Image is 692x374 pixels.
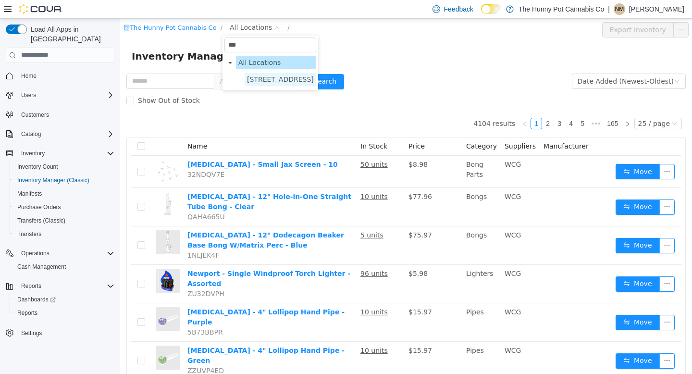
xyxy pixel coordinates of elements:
[518,100,550,110] div: 25 / page
[482,3,554,19] button: Export Inventory
[240,142,268,150] u: 50 units
[13,161,114,173] span: Inventory Count
[17,176,89,184] span: Inventory Manager (Classic)
[240,289,268,297] u: 10 units
[384,174,401,182] span: WCG
[240,124,267,131] span: In Stock
[13,175,93,186] a: Inventory Manager (Classic)
[17,203,61,211] span: Purchase Orders
[468,99,483,111] span: •••
[495,296,540,312] button: icon: swapMove
[13,294,114,305] span: Dashboards
[108,42,112,47] i: icon: caret-down
[539,145,555,161] button: icon: ellipsis
[13,307,114,319] span: Reports
[167,5,169,12] span: /
[17,280,114,292] span: Reports
[240,328,268,336] u: 10 units
[36,250,60,274] img: Newport - Single Windproof Torch Lighter - Assorted hero shot
[67,289,224,307] a: [MEDICAL_DATA] - 4" Lollipop Hand Pipe - Purple
[36,173,60,197] img: Red Eye - 12" Hole-in-One Straight Tube Bong - Clear hero shot
[2,127,118,141] button: Catalog
[21,282,41,290] span: Reports
[27,25,114,44] span: Load All Apps in [GEOGRAPHIC_DATA]
[423,124,469,131] span: Manufacturer
[12,30,121,45] span: Inventory Manager
[422,100,433,110] a: 2
[67,328,224,346] a: [MEDICAL_DATA] - 4" Lollipop Hand Pipe - Green
[13,188,46,199] a: Manifests
[10,293,118,306] a: Dashboards
[495,258,540,273] button: icon: swapMove
[495,181,540,196] button: icon: swapMove
[67,152,104,160] span: 32NDQV7E
[505,102,510,108] i: icon: right
[13,201,65,213] a: Purchase Orders
[445,100,456,110] a: 4
[17,70,114,82] span: Home
[17,190,42,198] span: Manifests
[457,100,468,110] a: 5
[99,58,143,67] span: All Categories
[2,279,118,293] button: Reports
[615,3,624,15] span: NM
[288,142,308,150] span: $8.98
[13,261,70,273] a: Cash Management
[629,3,684,15] p: [PERSON_NAME]
[13,215,69,226] a: Transfers (Classic)
[10,187,118,200] button: Manifests
[495,145,540,161] button: icon: swapMove
[353,99,395,111] li: 4104 results
[483,99,501,111] li: 165
[10,160,118,174] button: Inventory Count
[17,89,114,101] span: Users
[67,124,87,131] span: Name
[13,307,41,319] a: Reports
[3,6,10,12] i: icon: shop
[495,219,540,235] button: icon: swapMove
[288,212,312,220] span: $75.97
[17,148,49,159] button: Inventory
[17,128,114,140] span: Catalog
[2,147,118,160] button: Inventory
[21,150,45,157] span: Inventory
[288,174,312,182] span: $77.96
[67,174,231,192] a: [MEDICAL_DATA] - 12" Hole-in-One Straight Tube Bong - Clear
[240,251,268,259] u: 96 units
[13,294,60,305] a: Dashboards
[17,248,53,259] button: Operations
[484,100,501,110] a: 165
[10,200,118,214] button: Purchase Orders
[67,233,99,240] span: 1NLJEK4F
[67,271,104,279] span: ZU32DVPH
[411,100,421,110] a: 1
[384,328,401,336] span: WCG
[10,260,118,274] button: Cash Management
[384,289,401,297] span: WCG
[2,69,118,83] button: Home
[19,4,62,14] img: Cova
[288,289,312,297] span: $15.97
[342,285,381,323] td: Pipes
[539,296,555,312] button: icon: ellipsis
[17,280,45,292] button: Reports
[21,249,49,257] span: Operations
[2,88,118,102] button: Users
[14,78,84,86] span: Show Out of Stock
[422,99,433,111] li: 2
[342,323,381,362] td: Pipes
[288,251,308,259] span: $5.98
[10,306,118,320] button: Reports
[17,217,65,224] span: Transfers (Classic)
[21,111,49,119] span: Customers
[67,251,230,269] a: Newport - Single Windproof Torch Lighter - Assorted
[481,4,501,14] input: Dark Mode
[384,142,401,150] span: WCG
[240,212,263,220] u: 5 units
[17,89,40,101] button: Users
[21,72,37,80] span: Home
[10,227,118,241] button: Transfers
[100,5,102,12] span: /
[554,60,560,66] i: icon: down
[444,4,473,14] span: Feedback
